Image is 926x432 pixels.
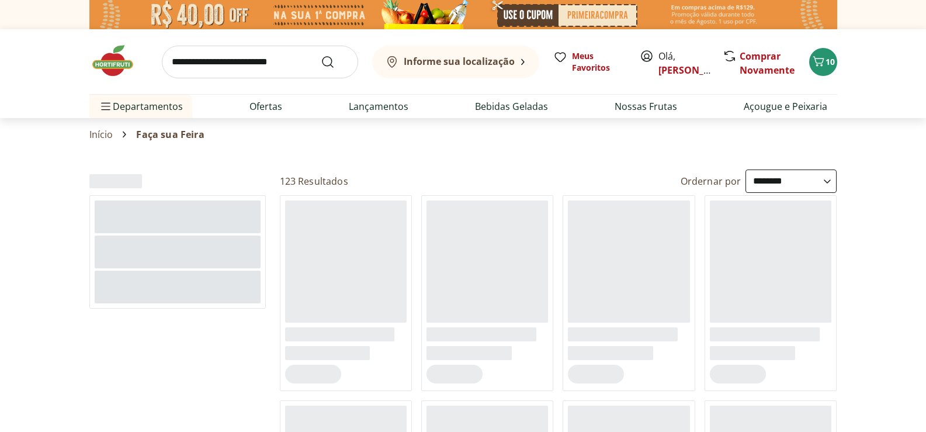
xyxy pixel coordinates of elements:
span: Meus Favoritos [572,50,626,74]
a: [PERSON_NAME] [658,64,734,77]
b: Informe sua localização [404,55,515,68]
a: Açougue e Peixaria [744,99,827,113]
a: Nossas Frutas [615,99,677,113]
a: Início [89,129,113,140]
label: Ordernar por [681,175,741,188]
img: Hortifruti [89,43,148,78]
a: Ofertas [249,99,282,113]
a: Comprar Novamente [740,50,795,77]
button: Menu [99,92,113,120]
span: Departamentos [99,92,183,120]
a: Bebidas Geladas [475,99,548,113]
span: 10 [826,56,835,67]
button: Carrinho [809,48,837,76]
button: Submit Search [321,55,349,69]
input: search [162,46,358,78]
h2: 123 Resultados [280,175,348,188]
span: Faça sua Feira [136,129,204,140]
button: Informe sua localização [372,46,539,78]
a: Meus Favoritos [553,50,626,74]
span: Olá, [658,49,710,77]
a: Lançamentos [349,99,408,113]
